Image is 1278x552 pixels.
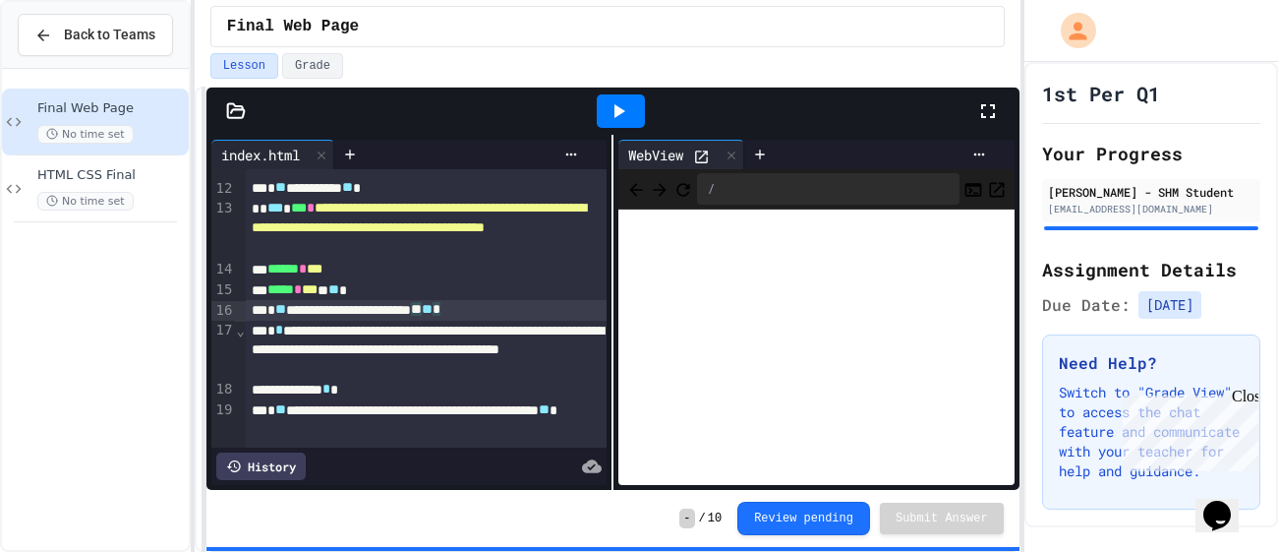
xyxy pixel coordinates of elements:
[211,301,236,322] div: 16
[216,453,306,480] div: History
[1138,291,1201,319] span: [DATE]
[1115,388,1258,471] iframe: chat widget
[1059,383,1244,481] p: Switch to "Grade View" to access the chat feature and communicate with your teacher for help and ...
[896,511,988,526] span: Submit Answer
[282,53,343,79] button: Grade
[210,53,278,79] button: Lesson
[697,173,959,205] div: /
[650,176,669,201] span: Forward
[618,140,744,169] div: WebView
[708,511,722,526] span: 10
[626,176,646,201] span: Back
[37,192,134,211] span: No time set
[699,511,706,526] span: /
[211,380,236,400] div: 18
[1048,183,1254,201] div: [PERSON_NAME] - SHM Student
[987,177,1007,201] button: Open in new tab
[1042,80,1160,107] h1: 1st Per Q1
[211,199,236,260] div: 13
[1195,473,1258,532] iframe: chat widget
[64,25,155,45] span: Back to Teams
[211,145,310,165] div: index.html
[235,323,245,338] span: Fold line
[211,400,236,460] div: 19
[211,140,334,169] div: index.html
[880,503,1004,534] button: Submit Answer
[1042,140,1260,167] h2: Your Progress
[211,260,236,280] div: 14
[8,8,136,125] div: Chat with us now!Close
[1059,351,1244,375] h3: Need Help?
[618,145,693,165] div: WebView
[37,167,185,184] span: HTML CSS Final
[1048,202,1254,216] div: [EMAIL_ADDRESS][DOMAIN_NAME]
[37,125,134,144] span: No time set
[1040,8,1101,53] div: My Account
[227,15,359,38] span: Final Web Page
[1042,293,1131,317] span: Due Date:
[211,321,236,380] div: 17
[963,177,983,201] button: Console
[679,509,694,528] span: -
[737,502,870,535] button: Review pending
[211,280,236,301] div: 15
[37,100,185,117] span: Final Web Page
[211,179,236,200] div: 12
[618,210,1015,486] iframe: Web Preview
[1042,256,1260,283] h2: Assignment Details
[18,14,173,56] button: Back to Teams
[673,177,693,201] button: Refresh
